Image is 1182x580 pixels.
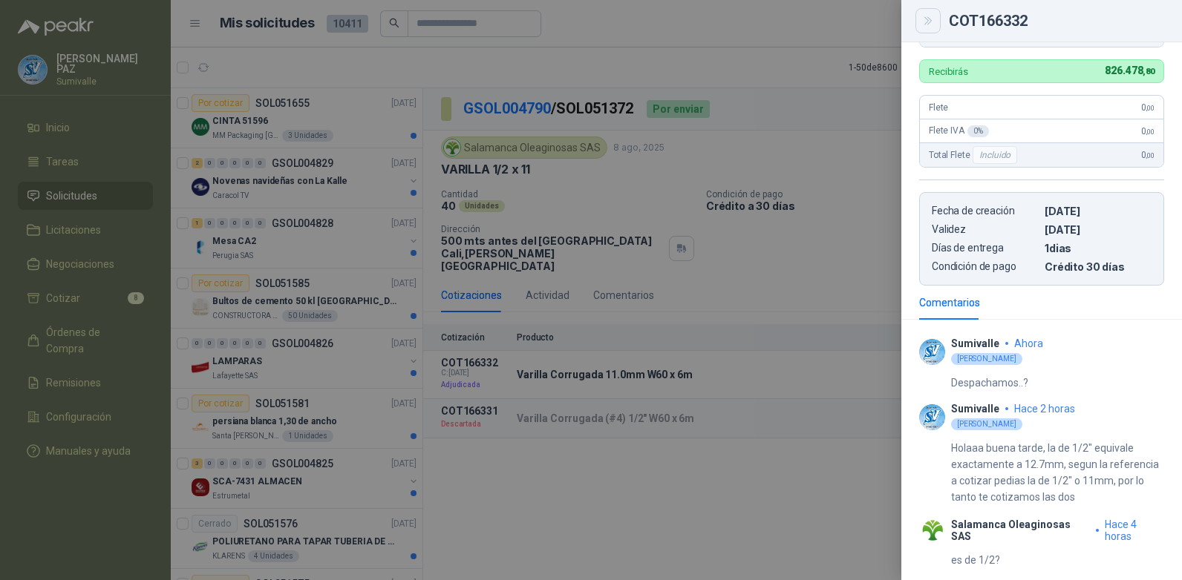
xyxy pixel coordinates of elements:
img: Company Logo [919,517,945,543]
p: Sumivalle [951,337,999,349]
p: Días de entrega [932,242,1039,254]
span: ,00 [1146,128,1155,136]
p: Condición de pago [932,260,1039,273]
span: 826.478 [1105,65,1155,76]
p: 1 dias [1045,242,1152,254]
span: ,00 [1146,151,1155,159]
p: Fecha de creación [932,205,1039,217]
button: Close [919,12,937,30]
p: Validez [932,223,1039,236]
span: Flete IVA [929,125,989,137]
div: [PERSON_NAME] [951,418,1022,430]
div: COT166332 [949,13,1164,28]
p: Sumivalle [951,403,999,415]
p: Salamanca Oleaginosas SAS [951,518,1090,542]
span: hace 4 horas [1105,518,1164,542]
span: ahora [1014,337,1043,349]
div: [PERSON_NAME] [951,353,1022,365]
img: Company Logo [919,404,945,430]
p: Holaaa buena tarde, la de 1/2" equivale exactamente a 12.7mm, segun la referencia a cotizar pedia... [951,440,1164,505]
span: ,80 [1143,67,1155,76]
div: 0 % [967,125,989,137]
span: hace 2 horas [1014,403,1075,415]
img: Company Logo [919,339,945,365]
span: Flete [929,102,948,113]
p: [DATE] [1045,205,1152,217]
span: Total Flete [929,146,1020,164]
p: [DATE] [1045,223,1152,236]
div: Incluido [973,146,1017,164]
div: Comentarios [919,294,980,311]
span: 0 [1141,102,1155,113]
span: 0 [1141,126,1155,136]
span: 0 [1141,150,1155,160]
p: Despachamos..? [951,375,1028,391]
p: Recibirás [929,67,968,76]
p: Crédito 30 días [1045,260,1152,273]
p: es de 1/2? [951,552,1000,568]
span: ,00 [1146,104,1155,112]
